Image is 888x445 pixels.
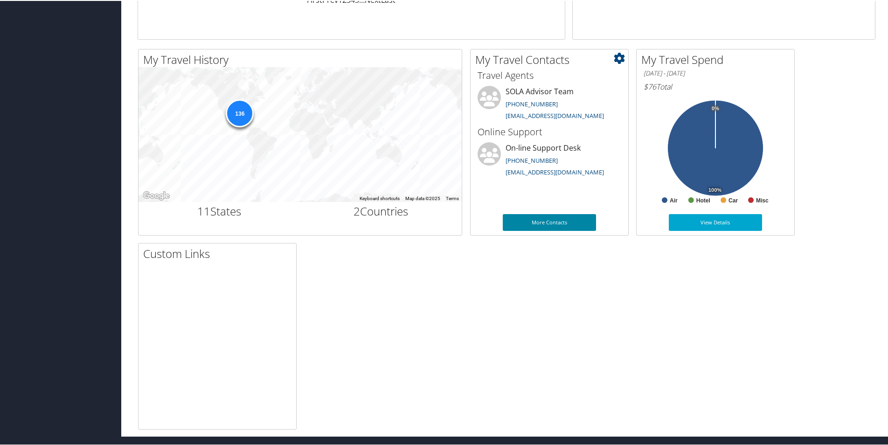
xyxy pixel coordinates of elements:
[478,125,621,138] h3: Online Support
[478,68,621,81] h3: Travel Agents
[143,245,296,261] h2: Custom Links
[670,196,678,203] text: Air
[506,111,604,119] a: [EMAIL_ADDRESS][DOMAIN_NAME]
[360,195,400,201] button: Keyboard shortcuts
[226,98,254,126] div: 136
[197,202,210,218] span: 11
[756,196,769,203] text: Misc
[708,187,721,192] tspan: 100%
[506,99,558,107] a: [PHONE_NUMBER]
[669,213,762,230] a: View Details
[503,213,596,230] a: More Contacts
[146,202,293,218] h2: States
[696,196,710,203] text: Hotel
[446,195,459,200] a: Terms (opens in new tab)
[644,81,787,91] h6: Total
[405,195,440,200] span: Map data ©2025
[473,141,626,180] li: On-line Support Desk
[644,81,656,91] span: $76
[473,85,626,123] li: SOLA Advisor Team
[712,105,719,111] tspan: 0%
[354,202,360,218] span: 2
[143,51,462,67] h2: My Travel History
[141,189,172,201] a: Open this area in Google Maps (opens a new window)
[475,51,628,67] h2: My Travel Contacts
[728,196,738,203] text: Car
[506,155,558,164] a: [PHONE_NUMBER]
[141,189,172,201] img: Google
[307,202,455,218] h2: Countries
[506,167,604,175] a: [EMAIL_ADDRESS][DOMAIN_NAME]
[644,68,787,77] h6: [DATE] - [DATE]
[641,51,794,67] h2: My Travel Spend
